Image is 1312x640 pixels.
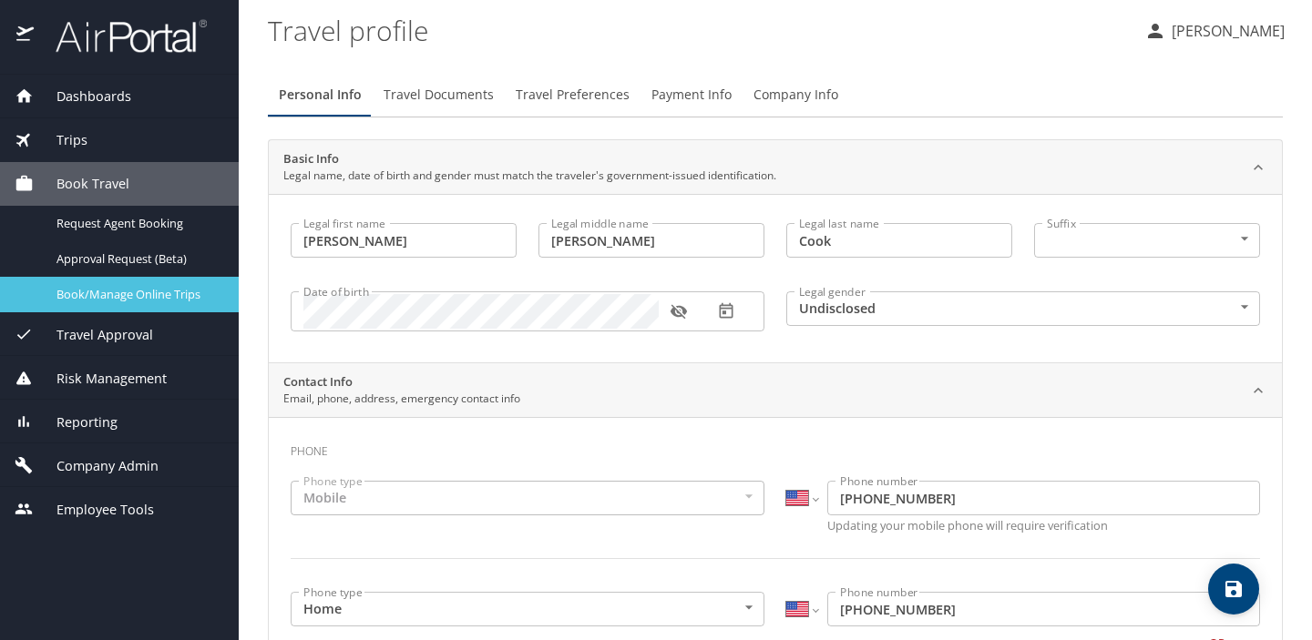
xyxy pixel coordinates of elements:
span: Company Info [753,84,838,107]
h1: Travel profile [268,2,1130,58]
p: Email, phone, address, emergency contact info [283,391,520,407]
div: Profile [268,73,1283,117]
div: Mobile [291,481,764,515]
span: Book Travel [34,174,129,194]
span: Company Admin [34,456,159,476]
span: Travel Documents [384,84,494,107]
span: Employee Tools [34,500,154,520]
span: Reporting [34,412,118,432]
h2: Basic Info [283,150,776,168]
button: [PERSON_NAME] [1137,15,1292,47]
h2: Contact Info [283,373,520,391]
p: Updating your mobile phone will require verification [827,520,1260,532]
div: Home [291,592,764,626]
span: Request Agent Booking [56,215,217,232]
div: Basic InfoLegal name, date of birth and gender must match the traveler's government-issued identi... [269,194,1282,362]
span: Risk Management [34,369,167,389]
div: Contact InfoEmail, phone, address, emergency contact info [269,363,1282,418]
span: Travel Approval [34,325,153,345]
div: Undisclosed [786,291,1260,326]
span: Personal Info [279,84,362,107]
span: Travel Preferences [516,84,630,107]
button: save [1208,564,1259,615]
span: Payment Info [651,84,732,107]
div: Basic InfoLegal name, date of birth and gender must match the traveler's government-issued identi... [269,140,1282,195]
span: Approval Request (Beta) [56,250,217,268]
span: Dashboards [34,86,131,107]
img: airportal-logo.png [36,18,207,54]
span: Trips [34,130,87,150]
span: Book/Manage Online Trips [56,286,217,303]
div: ​ [1034,223,1260,258]
h3: Phone [291,432,1260,462]
img: icon-airportal.png [16,18,36,54]
p: [PERSON_NAME] [1166,20,1285,42]
p: Legal name, date of birth and gender must match the traveler's government-issued identification. [283,168,776,184]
